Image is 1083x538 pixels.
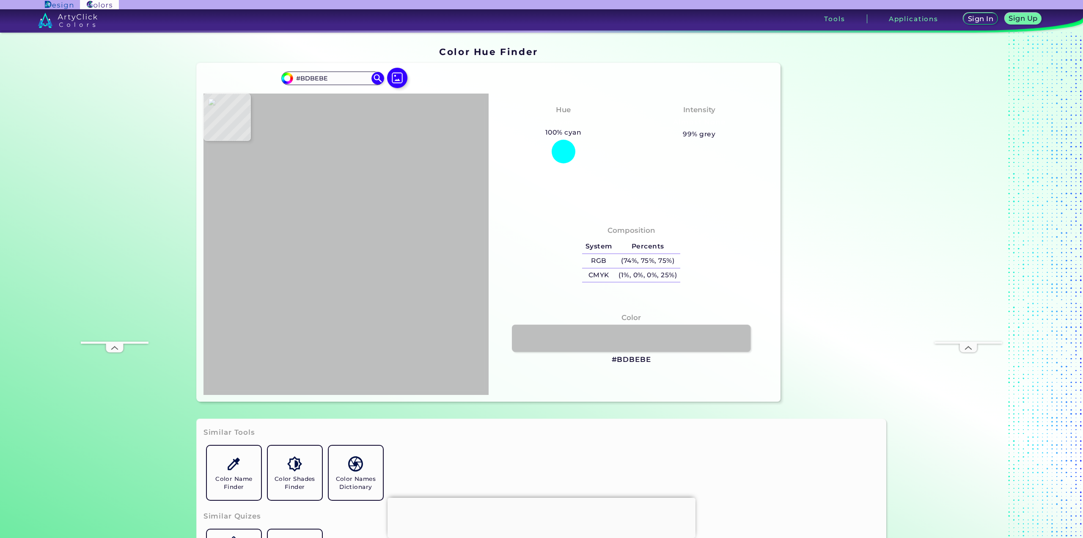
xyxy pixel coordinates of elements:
h5: (74%, 75%, 75%) [616,254,680,268]
h5: (1%, 0%, 0%, 25%) [616,268,680,282]
h5: Percents [616,240,680,254]
h3: Similar Quizes [203,511,261,521]
h5: CMYK [582,268,615,282]
a: Color Name Finder [203,442,264,503]
h3: Applications [889,16,938,22]
iframe: Advertisement [81,88,148,342]
iframe: Advertisement [784,43,890,405]
h5: 99% grey [683,129,715,140]
iframe: Advertisement [935,88,1002,342]
img: icon picture [387,68,407,88]
h4: Color [621,312,641,324]
h5: RGB [582,254,615,268]
img: ArtyClick Design logo [45,1,73,9]
img: icon_color_shades.svg [287,456,302,471]
h4: Intensity [683,104,715,116]
h5: System [582,240,615,254]
a: Sign In [965,13,997,24]
h1: Color Hue Finder [439,45,538,58]
h3: Similar Tools [203,428,255,438]
h3: Tools [824,16,845,22]
h5: 100% cyan [542,127,585,138]
h4: Hue [556,104,571,116]
img: icon search [371,72,384,85]
h3: Almost None [669,117,729,127]
a: Color Names Dictionary [325,442,386,503]
h5: Color Shades Finder [271,475,319,491]
h3: Cyan [550,117,577,127]
img: icon_color_name_finder.svg [226,456,241,471]
img: logo_artyclick_colors_white.svg [38,13,98,28]
h5: Color Names Dictionary [332,475,379,491]
h3: #BDBEBE [612,355,651,365]
iframe: Advertisement [388,498,695,536]
img: icon_color_names_dictionary.svg [348,456,363,471]
a: Sign Up [1006,13,1040,24]
h5: Sign Up [1010,15,1037,22]
input: type color.. [293,72,372,84]
h5: Color Name Finder [210,475,258,491]
img: edb6e87e-ee5c-4910-b7c9-083029af38e3 [208,98,484,391]
h4: Composition [607,224,655,237]
h5: Sign In [969,16,992,22]
a: Color Shades Finder [264,442,325,503]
